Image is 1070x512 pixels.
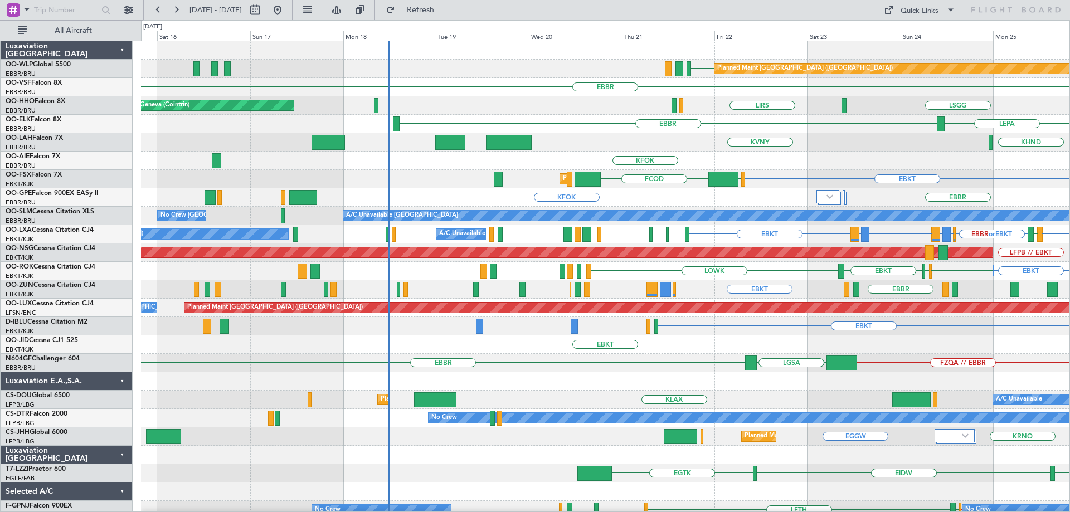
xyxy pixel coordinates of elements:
[717,60,893,77] div: Planned Maint [GEOGRAPHIC_DATA] ([GEOGRAPHIC_DATA])
[6,355,80,362] a: N604GFChallenger 604
[6,153,30,160] span: OO-AIE
[6,135,63,142] a: OO-LAHFalcon 7X
[6,290,33,299] a: EBKT/KJK
[343,31,436,41] div: Mon 18
[901,6,938,17] div: Quick Links
[250,31,343,41] div: Sun 17
[157,31,250,41] div: Sat 16
[6,345,33,354] a: EBKT/KJK
[6,437,35,446] a: LFPB/LBG
[6,466,28,472] span: T7-LZZI
[6,337,78,344] a: OO-JIDCessna CJ1 525
[6,98,65,105] a: OO-HHOFalcon 8X
[6,392,70,399] a: CS-DOUGlobal 6500
[529,31,622,41] div: Wed 20
[106,97,189,114] div: AOG Maint Geneva (Cointrin)
[6,272,33,280] a: EBKT/KJK
[6,300,32,307] span: OO-LUX
[6,61,33,68] span: OO-WLP
[6,106,36,115] a: EBBR/BRU
[6,217,36,225] a: EBBR/BRU
[6,172,31,178] span: OO-FSX
[6,282,95,289] a: OO-ZUNCessna Citation CJ4
[34,2,98,18] input: Trip Number
[6,300,94,307] a: OO-LUXCessna Citation CJ4
[6,503,30,509] span: F-GPNJ
[6,429,67,436] a: CS-JHHGlobal 6000
[189,5,242,15] span: [DATE] - [DATE]
[6,411,30,417] span: CS-DTR
[878,1,961,19] button: Quick Links
[187,299,363,316] div: Planned Maint [GEOGRAPHIC_DATA] ([GEOGRAPHIC_DATA])
[6,208,94,215] a: OO-SLMCessna Citation XLS
[6,162,36,170] a: EBBR/BRU
[6,364,36,372] a: EBBR/BRU
[826,194,833,199] img: arrow-gray.svg
[6,355,32,362] span: N604GF
[6,135,32,142] span: OO-LAH
[439,226,646,242] div: A/C Unavailable [GEOGRAPHIC_DATA] ([GEOGRAPHIC_DATA] National)
[622,31,715,41] div: Thu 21
[436,31,529,41] div: Tue 19
[6,309,36,317] a: LFSN/ENC
[6,392,32,399] span: CS-DOU
[6,264,33,270] span: OO-ROK
[6,245,33,252] span: OO-NSG
[6,319,27,325] span: D-IBLU
[6,80,62,86] a: OO-VSFFalcon 8X
[901,31,994,41] div: Sun 24
[6,245,95,252] a: OO-NSGCessna Citation CJ4
[714,31,808,41] div: Fri 22
[6,116,61,123] a: OO-ELKFalcon 8X
[6,98,35,105] span: OO-HHO
[6,172,62,178] a: OO-FSXFalcon 7X
[6,429,30,436] span: CS-JHH
[6,474,35,482] a: EGLF/FAB
[6,70,36,78] a: EBBR/BRU
[6,61,71,68] a: OO-WLPGlobal 5500
[6,253,33,262] a: EBKT/KJK
[6,198,36,207] a: EBBR/BRU
[6,235,33,243] a: EBKT/KJK
[6,503,72,509] a: F-GPNJFalcon 900EX
[6,125,36,133] a: EBBR/BRU
[346,207,458,224] div: A/C Unavailable [GEOGRAPHIC_DATA]
[6,337,29,344] span: OO-JID
[397,6,444,14] span: Refresh
[6,411,67,417] a: CS-DTRFalcon 2000
[6,80,31,86] span: OO-VSF
[6,401,35,409] a: LFPB/LBG
[6,466,66,472] a: T7-LZZIPraetor 600
[6,88,36,96] a: EBBR/BRU
[6,208,32,215] span: OO-SLM
[6,190,98,197] a: OO-GPEFalcon 900EX EASy II
[431,409,457,426] div: No Crew
[6,116,31,123] span: OO-ELK
[143,22,162,32] div: [DATE]
[381,391,556,408] div: Planned Maint [GEOGRAPHIC_DATA] ([GEOGRAPHIC_DATA])
[6,282,33,289] span: OO-ZUN
[962,433,969,438] img: arrow-gray.svg
[996,391,1042,408] div: A/C Unavailable
[808,31,901,41] div: Sat 23
[745,428,920,445] div: Planned Maint [GEOGRAPHIC_DATA] ([GEOGRAPHIC_DATA])
[160,207,347,224] div: No Crew [GEOGRAPHIC_DATA] ([GEOGRAPHIC_DATA] National)
[563,170,693,187] div: Planned Maint Kortrijk-[GEOGRAPHIC_DATA]
[12,22,121,40] button: All Aircraft
[29,27,118,35] span: All Aircraft
[6,143,36,152] a: EBBR/BRU
[6,327,33,335] a: EBKT/KJK
[6,153,60,160] a: OO-AIEFalcon 7X
[6,319,87,325] a: D-IBLUCessna Citation M2
[381,1,448,19] button: Refresh
[6,264,95,270] a: OO-ROKCessna Citation CJ4
[6,227,94,233] a: OO-LXACessna Citation CJ4
[6,227,32,233] span: OO-LXA
[6,180,33,188] a: EBKT/KJK
[6,419,35,427] a: LFPB/LBG
[6,190,32,197] span: OO-GPE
